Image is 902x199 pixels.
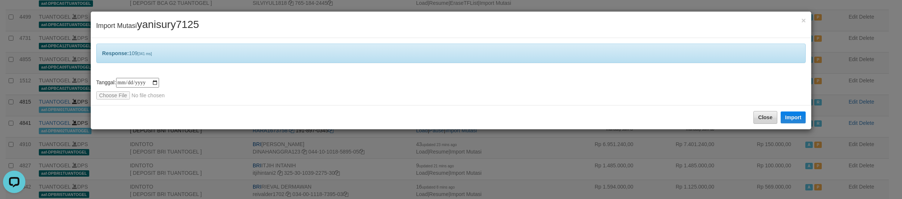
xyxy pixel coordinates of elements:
span: [341 ms] [138,52,152,56]
button: Close [801,16,806,24]
span: yanisury7125 [137,19,199,30]
span: Import Mutasi [96,22,199,29]
span: × [801,16,806,25]
div: 109 [96,44,806,63]
button: Close [753,111,777,124]
div: Tanggal: [96,78,806,99]
button: Open LiveChat chat widget [3,3,25,25]
button: Import [781,111,806,123]
b: Response: [102,50,129,56]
